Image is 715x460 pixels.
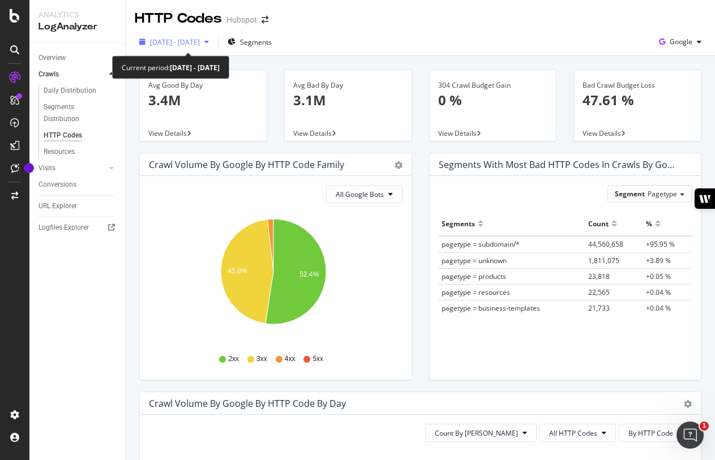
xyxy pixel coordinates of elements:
[38,162,55,174] div: Visits
[148,91,258,110] p: 3.4M
[135,9,222,28] div: HTTP Codes
[149,159,344,170] div: Crawl Volume by google by HTTP Code Family
[149,212,398,343] svg: A chart.
[228,354,239,364] span: 2xx
[38,222,117,234] a: Logfiles Explorer
[438,91,548,110] p: 0 %
[588,214,609,233] div: Count
[38,20,116,33] div: LogAnalyzer
[646,239,675,249] span: +95.95 %
[44,101,117,125] a: Segments Distribution
[256,354,267,364] span: 3xx
[38,200,117,212] a: URL Explorer
[615,189,645,199] span: Segment
[646,272,671,281] span: +0.05 %
[700,422,709,431] span: 1
[438,80,548,91] div: 304 Crawl Budget Gain
[442,214,475,233] div: Segments
[44,146,117,158] a: Resources
[648,189,677,199] span: Pagetype
[38,179,117,191] a: Conversions
[44,130,82,141] div: HTTP Codes
[442,303,540,313] span: pagetype = business-templates
[285,354,296,364] span: 4xx
[293,80,403,91] div: Avg Bad By Day
[38,9,116,20] div: Analytics
[549,428,597,438] span: All HTTP Codes
[226,14,257,25] div: Hubspot
[262,16,268,24] div: arrow-right-arrow-left
[148,80,258,91] div: Avg Good By Day
[135,33,213,51] button: [DATE] - [DATE]
[38,68,59,80] div: Crawls
[646,287,671,297] span: +0.04 %
[299,270,319,278] text: 52.4%
[646,256,671,265] span: +3.89 %
[439,159,675,170] div: Segments with most bad HTTP codes in Crawls by google
[442,272,506,281] span: pagetype = products
[583,91,692,110] p: 47.61 %
[540,424,616,442] button: All HTTP Codes
[44,101,106,125] div: Segments Distribution
[646,303,671,313] span: +0.04 %
[326,185,403,203] button: All Google Bots
[619,424,692,442] button: By HTTP Code
[588,272,610,281] span: 23,818
[38,52,117,64] a: Overview
[122,61,220,74] div: Current period:
[628,428,673,438] span: By HTTP Code
[38,52,66,64] div: Overview
[425,424,537,442] button: Count By [PERSON_NAME]
[150,37,200,47] span: [DATE] - [DATE]
[442,239,520,249] span: pagetype = subdomain/*
[149,398,346,409] div: Crawl Volume by google by HTTP Code by Day
[44,85,117,97] a: Daily Distribution
[442,256,507,265] span: pagetype = unknown
[293,128,332,138] span: View Details
[44,146,75,158] div: Resources
[442,287,510,297] span: pagetype = resources
[293,91,403,110] p: 3.1M
[38,68,106,80] a: Crawls
[654,33,706,51] button: Google
[588,256,619,265] span: 1,811,075
[336,190,384,199] span: All Google Bots
[240,37,272,47] span: Segments
[170,63,220,72] b: [DATE] - [DATE]
[44,85,96,97] div: Daily Distribution
[223,33,276,51] button: Segments
[588,287,610,297] span: 22,565
[677,422,704,449] iframe: Intercom live chat
[588,239,623,249] span: 44,560,658
[395,161,403,169] div: gear
[312,354,323,364] span: 5xx
[438,128,477,138] span: View Details
[38,222,89,234] div: Logfiles Explorer
[583,128,621,138] span: View Details
[435,428,518,438] span: Count By Day
[228,267,247,275] text: 45.8%
[38,200,77,212] div: URL Explorer
[670,37,692,46] span: Google
[646,214,652,233] div: %
[44,130,117,141] a: HTTP Codes
[148,128,187,138] span: View Details
[24,163,34,173] div: Tooltip anchor
[38,162,106,174] a: Visits
[583,80,692,91] div: Bad Crawl Budget Loss
[588,303,610,313] span: 21,733
[684,400,692,408] div: gear
[38,179,76,191] div: Conversions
